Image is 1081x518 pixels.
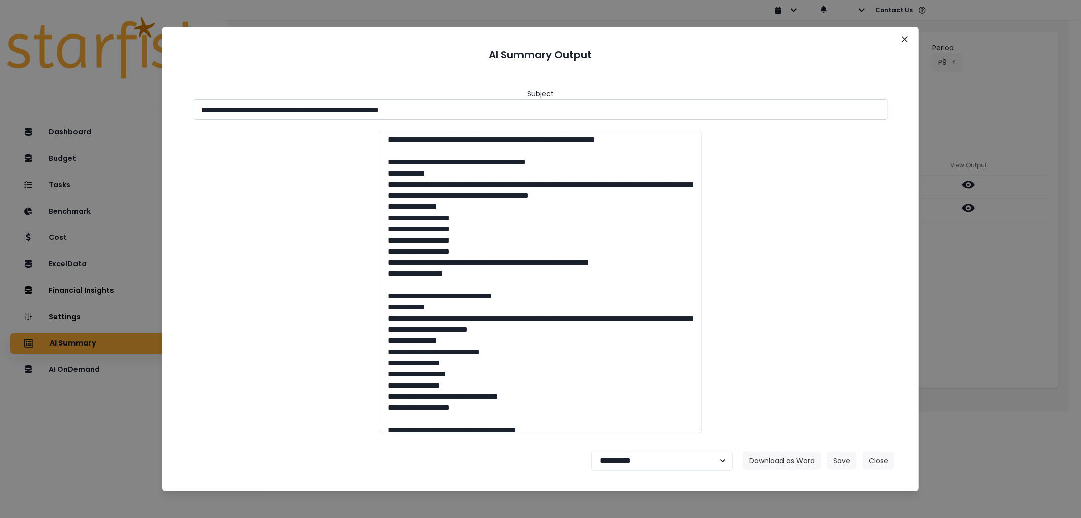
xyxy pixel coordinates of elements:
[827,452,856,470] button: Save
[863,452,894,470] button: Close
[174,39,907,71] header: AI Summary Output
[897,31,913,47] button: Close
[527,89,554,99] header: Subject
[743,452,821,470] button: Download as Word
